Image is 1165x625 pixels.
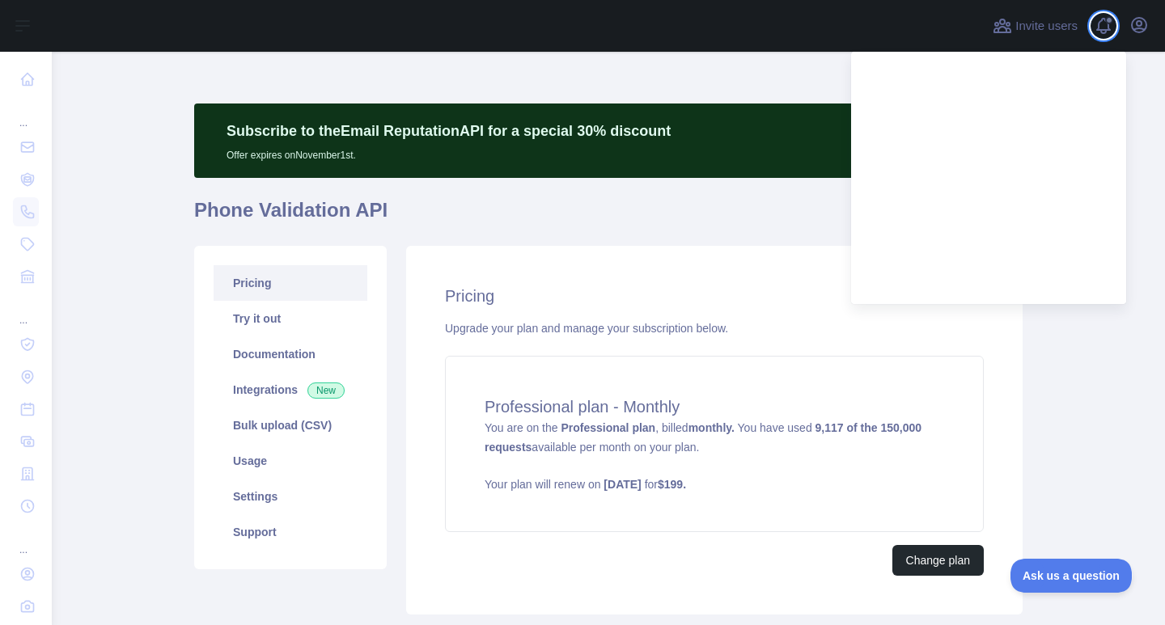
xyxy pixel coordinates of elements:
strong: $ 199 . [658,478,686,491]
p: Your plan will renew on for [485,476,944,492]
strong: Professional plan [561,421,655,434]
a: Usage [214,443,367,479]
span: Invite users [1015,17,1078,36]
h1: Phone Validation API [194,197,1023,236]
span: You are on the , billed You have used available per month on your plan. [485,421,944,492]
span: New [307,382,345,399]
iframe: Toggle Customer Support [1010,559,1133,593]
a: Documentation [214,336,367,372]
div: ... [13,524,39,556]
a: Pricing [214,265,367,301]
a: Settings [214,479,367,514]
h2: Pricing [445,285,984,307]
p: Offer expires on November 1st. [227,142,671,162]
div: Upgrade your plan and manage your subscription below. [445,320,984,336]
div: ... [13,97,39,129]
a: Integrations New [214,372,367,408]
strong: monthly. [688,421,735,434]
a: Bulk upload (CSV) [214,408,367,443]
a: Support [214,514,367,550]
h4: Professional plan - Monthly [485,395,944,418]
button: Change plan [892,545,984,576]
div: ... [13,294,39,327]
button: Invite users [989,13,1081,39]
p: Subscribe to the Email Reputation API for a special 30 % discount [227,120,671,142]
strong: [DATE] [604,478,641,491]
a: Try it out [214,301,367,336]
